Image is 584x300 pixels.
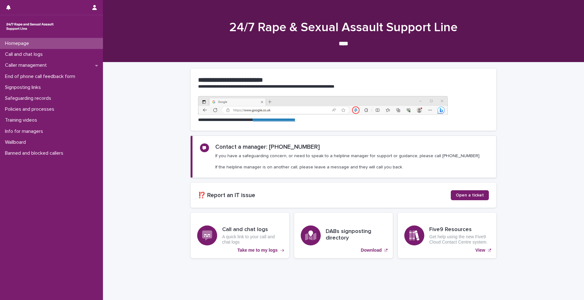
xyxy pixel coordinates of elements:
img: https%3A%2F%2Fcdn.document360.io%2F0deca9d6-0dac-4e56-9e8f-8d9979bfce0e%2FImages%2FDocumentation%... [198,96,448,115]
h2: ⁉️ Report an IT issue [198,192,451,199]
h3: Five9 Resources [429,226,490,233]
p: Call and chat logs [2,51,48,57]
h1: 24/7 Rape & Sexual Assault Support Line [191,20,496,35]
p: Signposting links [2,85,46,90]
p: Download [361,248,382,253]
p: Banned and blocked callers [2,150,68,156]
p: Training videos [2,117,42,123]
p: A quick link to your call and chat logs [222,234,283,245]
p: View [475,248,485,253]
p: End of phone call feedback form [2,74,80,80]
a: View [398,213,496,258]
p: Caller management [2,62,52,68]
h3: DABs signposting directory [326,228,386,242]
img: rhQMoQhaT3yELyF149Cw [5,20,55,33]
p: If you have a safeguarding concern, or need to speak to a helpline manager for support or guidanc... [215,153,480,170]
h3: Call and chat logs [222,226,283,233]
p: Policies and processes [2,106,59,112]
a: Take me to my logs [191,213,289,258]
p: Get help using the new Five9 Cloud Contact Centre system. [429,234,490,245]
h2: Contact a manager: [PHONE_NUMBER] [215,143,320,151]
p: Safeguarding records [2,95,56,101]
p: Homepage [2,41,34,46]
p: Info for managers [2,128,48,134]
a: Open a ticket [451,190,489,200]
span: Open a ticket [456,193,484,197]
p: Take me to my logs [237,248,278,253]
a: Download [294,213,393,258]
p: Wallboard [2,139,31,145]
